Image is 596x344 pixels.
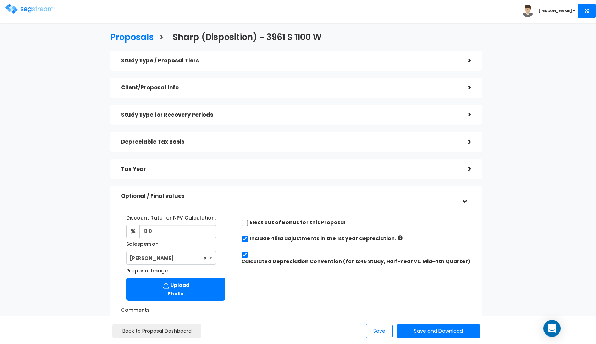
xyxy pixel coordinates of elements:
label: Proposal Image [126,265,168,274]
div: > [457,137,471,148]
button: Save [366,324,393,338]
a: Sharp (Disposition) - 3961 S 1100 W [167,26,322,47]
h5: Study Type for Recovery Periods [121,112,457,118]
div: > [457,109,471,120]
div: Open Intercom Messenger [543,320,561,337]
h5: Study Type / Proposal Tiers [121,58,457,64]
span: × [204,251,207,265]
i: If checked: Increased depreciation = Aggregated Post-Study (up to Tax Year) – Prior Accumulated D... [398,235,403,240]
img: Upload Icon [162,281,170,290]
a: Back to Proposal Dashboard [112,324,201,338]
label: Discount Rate for NPV Calculation: [126,212,216,221]
span: Zack Driscoll [126,251,216,265]
div: > [457,55,471,66]
label: Calculated Depreciation Convention (for 1245 Study, Half-Year vs. Mid-4th Quarter) [241,258,470,265]
b: [PERSON_NAME] [539,8,572,13]
label: Elect out of Bonus for this Proposal [250,219,345,226]
h3: > [159,33,164,44]
h3: Sharp (Disposition) - 3961 S 1100 W [173,33,322,44]
img: avatar.png [521,5,534,17]
h5: Optional / Final values [121,193,457,199]
div: > [457,163,471,174]
h3: Proposals [110,33,154,44]
label: Comments [121,304,150,314]
label: Include 481a adjustments in the 1st year depreciation. [250,235,396,242]
div: > [457,82,471,93]
img: logo.png [5,4,55,14]
span: Zack Driscoll [127,251,216,265]
h5: Client/Proposal Info [121,85,457,91]
label: Salesperson [126,238,159,248]
h5: Depreciable Tax Basis [121,139,457,145]
div: > [459,189,470,204]
h5: Tax Year [121,166,457,172]
label: Upload Photo [126,278,225,301]
a: Proposals [105,26,154,47]
button: Save and Download [397,324,480,338]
